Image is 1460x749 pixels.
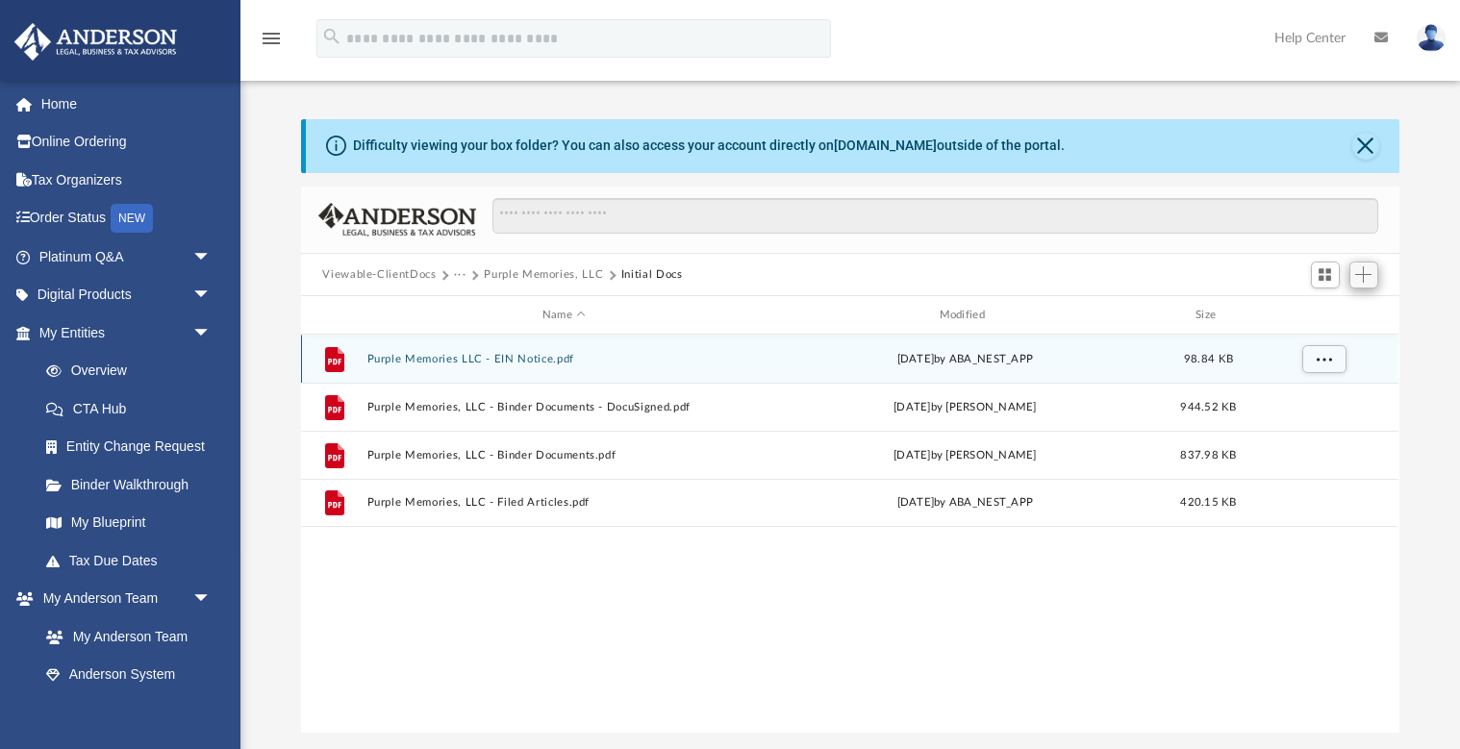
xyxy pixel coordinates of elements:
[1256,307,1391,324] div: id
[1181,402,1237,412] span: 944.52 KB
[260,27,283,50] i: menu
[13,580,231,618] a: My Anderson Teamarrow_drop_down
[27,504,231,542] a: My Blueprint
[621,266,683,284] button: Initial Docs
[768,447,1162,464] div: [DATE] by [PERSON_NAME]
[13,237,240,276] a: Platinum Q&Aarrow_drop_down
[1311,262,1340,288] button: Switch to Grid View
[27,352,240,390] a: Overview
[310,307,358,324] div: id
[367,497,761,510] button: Purple Memories, LLC - Filed Articles.pdf
[260,37,283,50] a: menu
[13,276,240,314] a: Digital Productsarrow_drop_down
[367,353,761,365] button: Purple Memories LLC - EIN Notice.pdf
[192,237,231,277] span: arrow_drop_down
[13,85,240,123] a: Home
[366,307,760,324] div: Name
[192,580,231,619] span: arrow_drop_down
[27,617,221,656] a: My Anderson Team
[322,266,436,284] button: Viewable-ClientDocs
[1181,450,1237,461] span: 837.98 KB
[13,161,240,199] a: Tax Organizers
[768,307,1162,324] div: Modified
[27,541,240,580] a: Tax Due Dates
[13,123,240,162] a: Online Ordering
[192,313,231,353] span: arrow_drop_down
[27,428,240,466] a: Entity Change Request
[454,266,466,284] button: ···
[1352,133,1379,160] button: Close
[301,335,1398,734] div: grid
[492,198,1378,235] input: Search files and folders
[768,399,1162,416] div: [DATE] by [PERSON_NAME]
[1302,345,1347,374] button: More options
[768,351,1162,368] div: [DATE] by ABA_NEST_APP
[192,276,231,315] span: arrow_drop_down
[367,449,761,462] button: Purple Memories, LLC - Binder Documents.pdf
[13,313,240,352] a: My Entitiesarrow_drop_down
[27,656,231,694] a: Anderson System
[321,26,342,47] i: search
[834,137,937,153] a: [DOMAIN_NAME]
[9,23,183,61] img: Anderson Advisors Platinum Portal
[1184,354,1233,364] span: 98.84 KB
[1417,24,1446,52] img: User Pic
[353,136,1065,156] div: Difficulty viewing your box folder? You can also access your account directly on outside of the p...
[484,266,603,284] button: Purple Memories, LLC
[111,204,153,233] div: NEW
[1171,307,1247,324] div: Size
[27,389,240,428] a: CTA Hub
[27,465,240,504] a: Binder Walkthrough
[1349,262,1378,288] button: Add
[768,494,1162,512] div: [DATE] by ABA_NEST_APP
[13,199,240,238] a: Order StatusNEW
[1181,497,1237,508] span: 420.15 KB
[367,401,761,413] button: Purple Memories, LLC - Binder Documents - DocuSigned.pdf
